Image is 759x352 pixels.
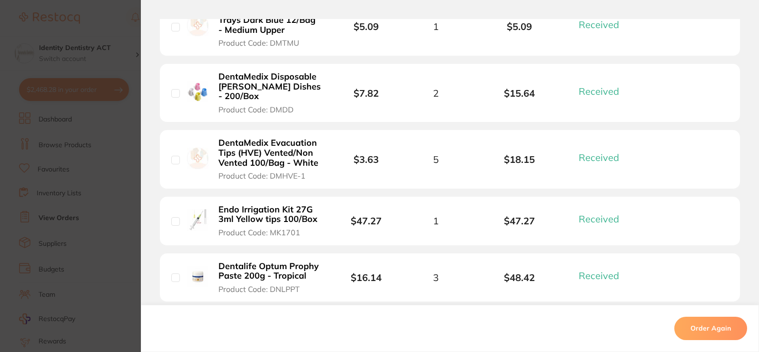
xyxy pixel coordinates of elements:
[216,5,325,48] button: DentaMedix Impression Trays Dark Blue 12/Bag - Medium Upper Product Code: DMTMU
[579,19,619,30] span: Received
[674,317,747,340] button: Order Again
[218,228,300,237] span: Product Code: MK1701
[218,105,294,114] span: Product Code: DMDD
[433,21,439,32] span: 1
[218,171,306,180] span: Product Code: DMHVE-1
[218,39,299,47] span: Product Code: DMTMU
[576,19,631,30] button: Received
[478,215,562,226] b: $47.27
[579,151,619,163] span: Received
[433,272,439,283] span: 3
[351,272,382,283] b: $16.14
[579,213,619,225] span: Received
[218,205,322,224] b: Endo Irrigation Kit 27G 3ml Yellow tips 100/Box
[218,285,300,293] span: Product Code: DNLPPT
[478,272,562,283] b: $48.42
[478,88,562,99] b: $15.64
[354,87,379,99] b: $7.82
[187,148,208,169] img: DentaMedix Evacuation Tips (HVE) Vented/Non Vented 100/Bag - White
[218,261,322,281] b: Dentalife Optum Prophy Paste 200g - Tropical
[216,71,325,114] button: DentaMedix Disposable [PERSON_NAME] Dishes - 200/Box Product Code: DMDD
[216,138,325,181] button: DentaMedix Evacuation Tips (HVE) Vented/Non Vented 100/Bag - White Product Code: DMHVE-1
[218,138,322,168] b: DentaMedix Evacuation Tips (HVE) Vented/Non Vented 100/Bag - White
[478,21,562,32] b: $5.09
[576,151,631,163] button: Received
[187,81,208,103] img: DentaMedix Disposable Dappen Dishes - 200/Box
[216,261,325,294] button: Dentalife Optum Prophy Paste 200g - Tropical Product Code: DNLPPT
[216,204,325,238] button: Endo Irrigation Kit 27G 3ml Yellow tips 100/Box Product Code: MK1701
[433,154,439,165] span: 5
[576,85,631,97] button: Received
[478,154,562,165] b: $18.15
[354,20,379,32] b: $5.09
[218,72,322,101] b: DentaMedix Disposable [PERSON_NAME] Dishes - 200/Box
[187,266,208,287] img: Dentalife Optum Prophy Paste 200g - Tropical
[218,5,322,35] b: DentaMedix Impression Trays Dark Blue 12/Bag - Medium Upper
[354,153,379,165] b: $3.63
[187,15,208,36] img: DentaMedix Impression Trays Dark Blue 12/Bag - Medium Upper
[576,213,631,225] button: Received
[579,270,619,282] span: Received
[187,209,208,231] img: Endo Irrigation Kit 27G 3ml Yellow tips 100/Box
[433,215,439,226] span: 1
[433,88,439,99] span: 2
[576,270,631,282] button: Received
[579,85,619,97] span: Received
[351,215,382,227] b: $47.27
